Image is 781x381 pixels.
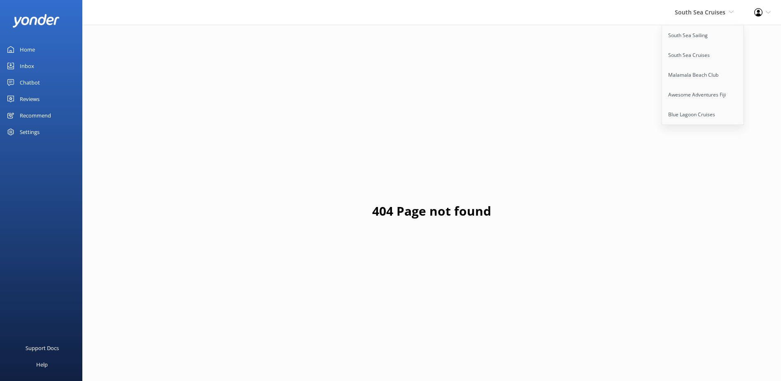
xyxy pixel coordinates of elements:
[20,124,40,140] div: Settings
[20,41,35,58] div: Home
[20,58,34,74] div: Inbox
[26,340,59,356] div: Support Docs
[20,107,51,124] div: Recommend
[12,14,60,28] img: yonder-white-logo.png
[662,26,744,45] a: South Sea Sailing
[372,201,491,221] h1: 404 Page not found
[662,45,744,65] a: South Sea Cruises
[675,8,725,16] span: South Sea Cruises
[20,91,40,107] div: Reviews
[20,74,40,91] div: Chatbot
[662,65,744,85] a: Malamala Beach Club
[662,85,744,105] a: Awesome Adventures Fiji
[662,105,744,125] a: Blue Lagoon Cruises
[36,356,48,373] div: Help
